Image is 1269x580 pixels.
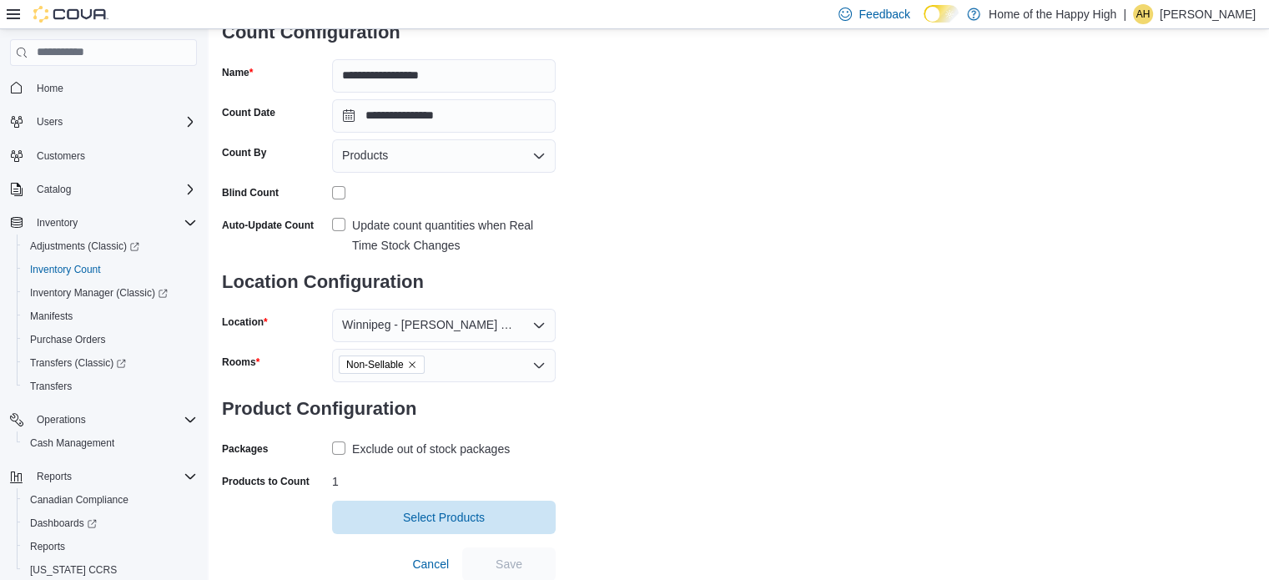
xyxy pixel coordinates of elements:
[403,509,485,526] span: Select Products
[30,213,197,233] span: Inventory
[30,310,73,323] span: Manifests
[30,563,117,577] span: [US_STATE] CCRS
[23,376,78,396] a: Transfers
[342,315,516,335] span: Winnipeg - [PERSON_NAME] - The Joint
[30,540,65,553] span: Reports
[30,436,114,450] span: Cash Management
[30,380,72,393] span: Transfers
[30,263,101,276] span: Inventory Count
[30,333,106,346] span: Purchase Orders
[23,537,72,557] a: Reports
[23,490,135,510] a: Canadian Compliance
[23,560,123,580] a: [US_STATE] CCRS
[23,260,108,280] a: Inventory Count
[332,501,556,534] button: Select Products
[23,283,197,303] span: Inventory Manager (Classic)
[17,512,204,535] a: Dashboards
[23,513,197,533] span: Dashboards
[30,179,197,199] span: Catalog
[222,6,556,59] h3: Count Configuration
[23,306,197,326] span: Manifests
[23,560,197,580] span: Washington CCRS
[37,149,85,163] span: Customers
[23,490,197,510] span: Canadian Compliance
[532,359,546,372] button: Open list of options
[346,356,404,373] span: Non-Sellable
[532,319,546,332] button: Open list of options
[23,376,197,396] span: Transfers
[222,442,268,456] label: Packages
[17,328,204,351] button: Purchase Orders
[17,431,204,455] button: Cash Management
[17,258,204,281] button: Inventory Count
[23,260,197,280] span: Inventory Count
[407,360,417,370] button: Remove Non-Sellable from selection in this group
[23,433,121,453] a: Cash Management
[352,439,510,459] div: Exclude out of stock packages
[3,465,204,488] button: Reports
[23,433,197,453] span: Cash Management
[30,78,197,98] span: Home
[23,513,103,533] a: Dashboards
[339,356,425,374] span: Non-Sellable
[30,213,84,233] button: Inventory
[859,6,909,23] span: Feedback
[23,306,79,326] a: Manifests
[17,488,204,512] button: Canadian Compliance
[37,82,63,95] span: Home
[342,145,388,165] span: Products
[989,4,1116,24] p: Home of the Happy High
[17,235,204,258] a: Adjustments (Classic)
[222,219,314,232] label: Auto-Update Count
[30,179,78,199] button: Catalog
[332,99,556,133] input: Press the down key to open a popover containing a calendar.
[1160,4,1256,24] p: [PERSON_NAME]
[33,6,108,23] img: Cova
[30,146,92,166] a: Customers
[352,215,556,255] div: Update count quantities when Real Time Stock Changes
[37,183,71,196] span: Catalog
[23,353,197,373] span: Transfers (Classic)
[3,408,204,431] button: Operations
[3,178,204,201] button: Catalog
[222,255,556,309] h3: Location Configuration
[222,356,259,369] label: Rooms
[17,305,204,328] button: Manifests
[30,467,78,487] button: Reports
[412,556,449,572] span: Cancel
[222,66,253,79] label: Name
[30,356,126,370] span: Transfers (Classic)
[23,330,113,350] a: Purchase Orders
[30,145,197,166] span: Customers
[222,475,310,488] label: Products to Count
[3,110,204,134] button: Users
[3,144,204,168] button: Customers
[496,556,522,572] span: Save
[17,281,204,305] a: Inventory Manager (Classic)
[23,353,133,373] a: Transfers (Classic)
[1133,4,1153,24] div: Aaron Harmatski
[924,5,959,23] input: Dark Mode
[222,382,556,436] h3: Product Configuration
[30,410,93,430] button: Operations
[30,286,168,300] span: Inventory Manager (Classic)
[222,146,266,159] label: Count By
[30,240,139,253] span: Adjustments (Classic)
[37,115,63,129] span: Users
[1123,4,1126,24] p: |
[23,283,174,303] a: Inventory Manager (Classic)
[3,76,204,100] button: Home
[222,106,275,119] label: Count Date
[30,517,97,530] span: Dashboards
[37,216,78,229] span: Inventory
[17,375,204,398] button: Transfers
[17,351,204,375] a: Transfers (Classic)
[37,413,86,426] span: Operations
[332,468,556,488] div: 1
[532,149,546,163] button: Open list of options
[30,467,197,487] span: Reports
[30,112,197,132] span: Users
[37,470,72,483] span: Reports
[23,330,197,350] span: Purchase Orders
